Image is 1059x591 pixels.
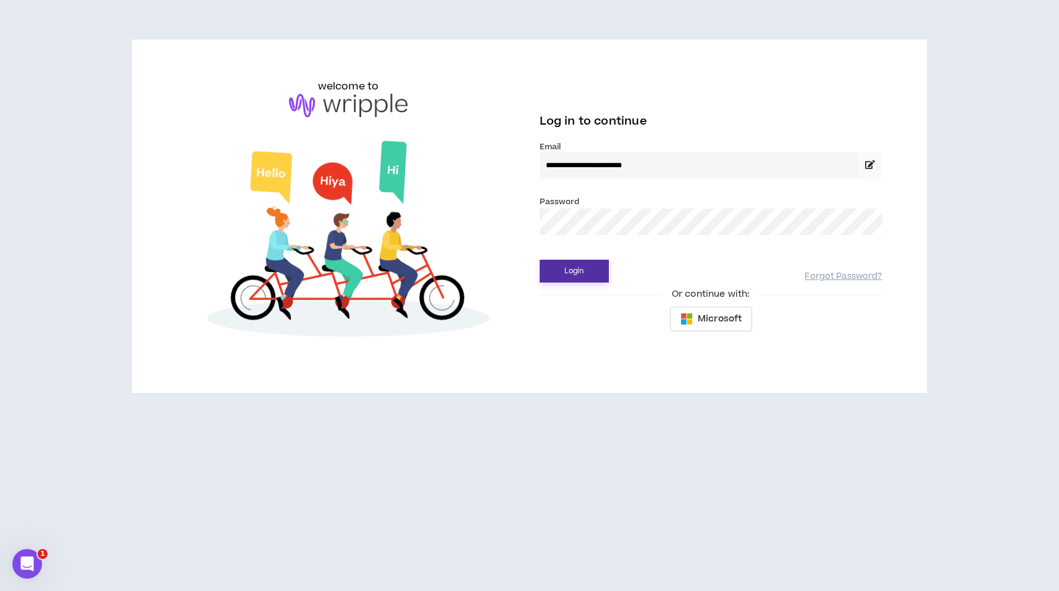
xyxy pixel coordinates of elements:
[540,196,580,207] label: Password
[289,94,408,117] img: logo-brand.png
[318,79,379,94] h6: welcome to
[670,307,752,331] button: Microsoft
[805,271,882,283] a: Forgot Password?
[698,312,742,326] span: Microsoft
[540,114,647,129] span: Log in to continue
[12,549,42,579] iframe: Intercom live chat
[540,141,882,152] label: Email
[38,549,48,559] span: 1
[540,260,609,283] button: Login
[177,130,519,353] img: Welcome to Wripple
[663,287,758,301] span: Or continue with:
